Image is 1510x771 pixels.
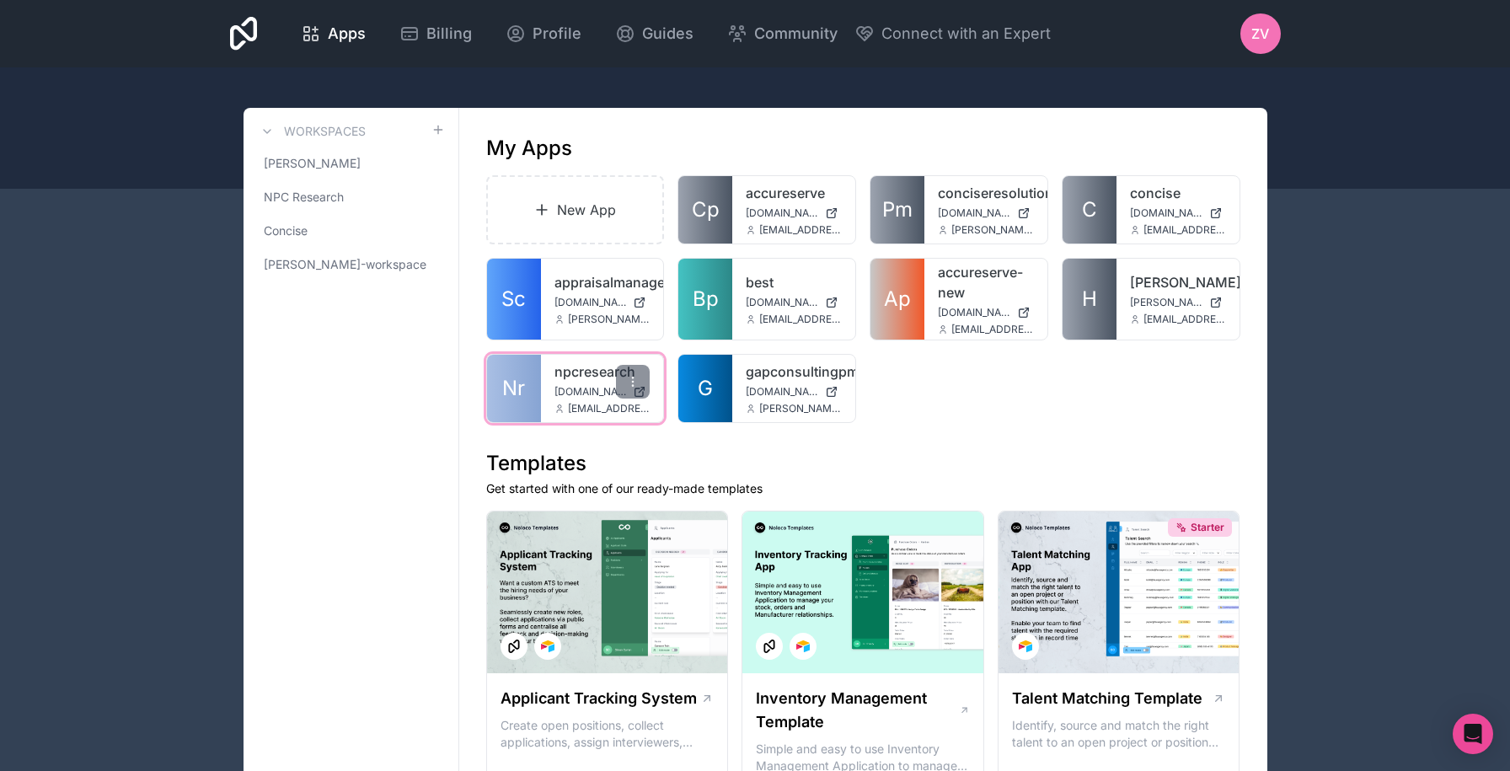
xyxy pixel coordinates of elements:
span: [DOMAIN_NAME] [746,385,818,399]
a: [PERSON_NAME] [257,148,445,179]
span: [EMAIL_ADDRESS][DOMAIN_NAME] [759,223,842,237]
a: [DOMAIN_NAME] [746,385,842,399]
span: Bp [693,286,719,313]
a: [PERSON_NAME]-workspace [257,249,445,280]
span: Pm [882,196,913,223]
span: [DOMAIN_NAME] [554,385,627,399]
span: ZV [1251,24,1269,44]
a: [PERSON_NAME] [1130,272,1226,292]
a: Guides [602,15,707,52]
a: accureserve [746,183,842,203]
a: Profile [492,15,595,52]
a: Apps [287,15,379,52]
p: Create open positions, collect applications, assign interviewers, centralise candidate feedback a... [501,717,715,751]
img: Airtable Logo [796,640,810,653]
span: Ap [884,286,911,313]
span: [PERSON_NAME][DOMAIN_NAME] [1130,296,1202,309]
span: [EMAIL_ADDRESS][DOMAIN_NAME] [1143,223,1226,237]
a: [PERSON_NAME][DOMAIN_NAME] [1130,296,1226,309]
a: [DOMAIN_NAME] [554,385,651,399]
span: G [698,375,713,402]
a: H [1063,259,1116,340]
h1: Talent Matching Template [1012,687,1202,710]
span: NPC Research [264,189,344,206]
span: [PERSON_NAME][EMAIL_ADDRESS][DOMAIN_NAME] [568,313,651,326]
a: Bp [678,259,732,340]
span: [DOMAIN_NAME] [938,306,1010,319]
span: Billing [426,22,472,46]
span: [PERSON_NAME] [264,155,361,172]
span: [PERSON_NAME][EMAIL_ADDRESS][DOMAIN_NAME] [951,223,1034,237]
a: Sc [487,259,541,340]
span: Concise [264,222,308,239]
a: C [1063,176,1116,244]
span: Cp [692,196,720,223]
a: conciseresolution [938,183,1034,203]
a: [DOMAIN_NAME] [938,306,1034,319]
span: [DOMAIN_NAME] [1130,206,1202,220]
h1: Templates [486,450,1240,477]
h1: My Apps [486,135,572,162]
span: [DOMAIN_NAME] [938,206,1010,220]
a: Cp [678,176,732,244]
p: Identify, source and match the right talent to an open project or position with our Talent Matchi... [1012,717,1226,751]
a: [DOMAIN_NAME] [1130,206,1226,220]
img: Airtable Logo [541,640,554,653]
span: Connect with an Expert [881,22,1051,46]
p: Get started with one of our ready-made templates [486,480,1240,497]
span: Apps [328,22,366,46]
span: [DOMAIN_NAME] [746,206,818,220]
a: Ap [870,259,924,340]
span: C [1082,196,1097,223]
span: [EMAIL_ADDRESS][DOMAIN_NAME] [568,402,651,415]
span: Nr [502,375,525,402]
a: appraisalmanagement [554,272,651,292]
span: [EMAIL_ADDRESS][DOMAIN_NAME] [1143,313,1226,326]
a: npcresearch [554,361,651,382]
a: Nr [487,355,541,422]
span: [EMAIL_ADDRESS][DOMAIN_NAME] [759,313,842,326]
a: Pm [870,176,924,244]
span: [DOMAIN_NAME] [554,296,627,309]
a: [DOMAIN_NAME] [938,206,1034,220]
a: [DOMAIN_NAME] [746,296,842,309]
a: best [746,272,842,292]
span: Starter [1191,521,1224,534]
a: concise [1130,183,1226,203]
span: [PERSON_NAME][EMAIL_ADDRESS][DOMAIN_NAME] [759,402,842,415]
span: H [1082,286,1097,313]
span: Sc [501,286,526,313]
a: NPC Research [257,182,445,212]
span: [EMAIL_ADDRESS][DOMAIN_NAME] [951,323,1034,336]
span: Community [754,22,838,46]
h3: Workspaces [284,123,366,140]
a: Community [714,15,851,52]
div: Open Intercom Messenger [1453,714,1493,754]
h1: Applicant Tracking System [501,687,697,710]
h1: Inventory Management Template [756,687,958,734]
a: Concise [257,216,445,246]
span: [PERSON_NAME]-workspace [264,256,426,273]
a: G [678,355,732,422]
span: [DOMAIN_NAME] [746,296,818,309]
a: [DOMAIN_NAME] [554,296,651,309]
a: [DOMAIN_NAME] [746,206,842,220]
button: Connect with an Expert [854,22,1051,46]
a: Billing [386,15,485,52]
img: Airtable Logo [1019,640,1032,653]
span: Guides [642,22,693,46]
span: Profile [533,22,581,46]
a: Workspaces [257,121,366,142]
a: accureserve-new [938,262,1034,303]
a: New App [486,175,665,244]
a: gapconsultingpm [746,361,842,382]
